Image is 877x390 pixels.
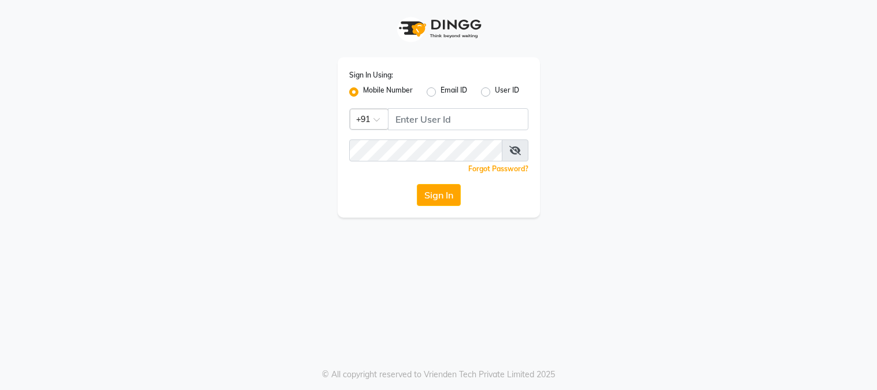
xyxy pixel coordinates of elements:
a: Forgot Password? [468,164,528,173]
label: User ID [495,85,519,99]
label: Email ID [441,85,467,99]
button: Sign In [417,184,461,206]
input: Username [388,108,528,130]
label: Sign In Using: [349,70,393,80]
label: Mobile Number [363,85,413,99]
input: Username [349,139,502,161]
img: logo1.svg [393,12,485,46]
